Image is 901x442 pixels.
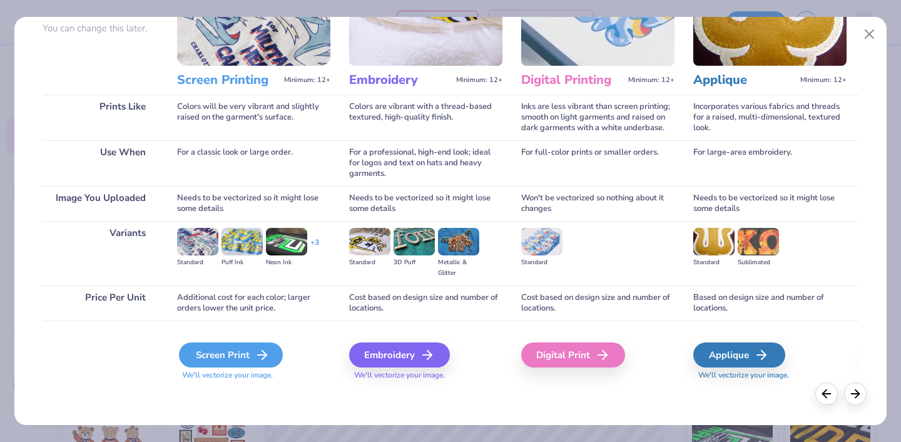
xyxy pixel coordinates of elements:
div: For a professional, high-end look; ideal for logos and text on hats and heavy garments. [349,140,502,186]
img: Sublimated [738,228,779,255]
div: Standard [177,257,218,268]
div: Colors will be very vibrant and slightly raised on the garment's surface. [177,95,330,140]
p: You can change this later. [43,23,158,34]
div: Metallic & Glitter [438,257,479,279]
h3: Screen Printing [177,72,279,88]
div: For full-color prints or smaller orders. [521,140,674,186]
img: Neon Ink [266,228,307,255]
div: Cost based on design size and number of locations. [521,285,674,321]
div: Standard [349,257,390,268]
div: Standard [521,257,562,268]
div: + 3 [310,237,319,259]
div: Based on design size and number of locations. [693,285,847,321]
div: Use When [43,140,158,186]
div: Embroidery [349,342,450,367]
div: Won't be vectorized so nothing about it changes [521,186,674,221]
div: Neon Ink [266,257,307,268]
div: Variants [43,221,158,285]
div: For a classic look or large order. [177,140,330,186]
div: Applique [693,342,785,367]
div: Digital Print [521,342,625,367]
span: We'll vectorize your image. [693,370,847,381]
div: Standard [693,257,735,268]
div: 3D Puff [394,257,435,268]
img: Standard [349,228,390,255]
span: Minimum: 12+ [284,76,330,85]
div: Needs to be vectorized so it might lose some details [349,186,502,221]
div: Price Per Unit [43,285,158,321]
img: Standard [521,228,562,255]
div: Incorporates various fabrics and threads for a raised, multi-dimensional, textured look. [693,95,847,140]
img: Standard [693,228,735,255]
div: Inks are less vibrant than screen printing; smooth on light garments and raised on dark garments ... [521,95,674,140]
img: 3D Puff [394,228,435,255]
div: Sublimated [738,257,779,268]
h3: Embroidery [349,72,451,88]
span: We'll vectorize your image. [349,370,502,381]
h3: Digital Printing [521,72,623,88]
div: Screen Print [179,342,283,367]
div: Image You Uploaded [43,186,158,221]
span: Minimum: 12+ [456,76,502,85]
div: Needs to be vectorized so it might lose some details [177,186,330,221]
div: Puff Ink [221,257,263,268]
div: Cost based on design size and number of locations. [349,285,502,321]
img: Metallic & Glitter [438,228,479,255]
div: Additional cost for each color; larger orders lower the unit price. [177,285,330,321]
div: Prints Like [43,95,158,140]
img: Puff Ink [221,228,263,255]
div: For large-area embroidery. [693,140,847,186]
div: Needs to be vectorized so it might lose some details [693,186,847,221]
span: Minimum: 12+ [628,76,674,85]
span: We'll vectorize your image. [177,370,330,381]
div: Colors are vibrant with a thread-based textured, high-quality finish. [349,95,502,140]
img: Standard [177,228,218,255]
